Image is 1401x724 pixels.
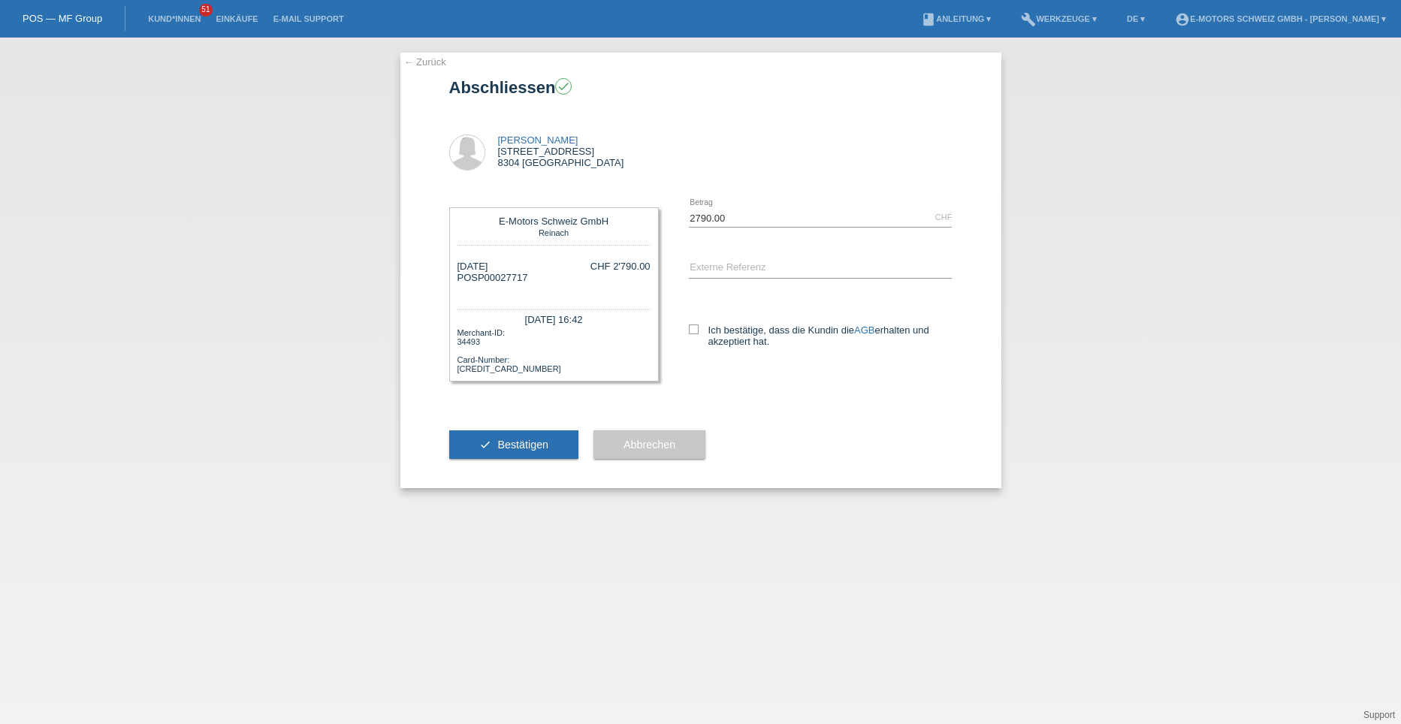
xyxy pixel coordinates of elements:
[1363,710,1395,720] a: Support
[457,309,651,327] div: [DATE] 16:42
[689,324,953,347] label: Ich bestätige, dass die Kundin die erhalten und akzeptiert hat.
[913,14,998,23] a: bookAnleitung ▾
[593,430,705,459] button: Abbrechen
[266,14,352,23] a: E-Mail Support
[1013,14,1104,23] a: buildWerkzeuge ▾
[457,327,651,373] div: Merchant-ID: 34493 Card-Number: [CREDIT_CARD_NUMBER]
[1167,14,1393,23] a: account_circleE-Motors Schweiz GmbH - [PERSON_NAME] ▾
[624,439,675,451] span: Abbrechen
[461,227,647,237] div: Reinach
[449,430,579,459] button: check Bestätigen
[461,216,647,227] div: E-Motors Schweiz GmbH
[921,12,936,27] i: book
[23,13,102,24] a: POS — MF Group
[199,4,213,17] span: 51
[498,134,578,146] a: [PERSON_NAME]
[557,80,570,93] i: check
[479,439,491,451] i: check
[449,78,953,97] h1: Abschliessen
[457,261,528,294] div: [DATE] POSP00027717
[208,14,265,23] a: Einkäufe
[1119,14,1152,23] a: DE ▾
[590,261,651,272] div: CHF 2'790.00
[1175,12,1190,27] i: account_circle
[1021,12,1036,27] i: build
[498,134,624,168] div: [STREET_ADDRESS] 8304 [GEOGRAPHIC_DATA]
[140,14,208,23] a: Kund*innen
[854,324,874,336] a: AGB
[497,439,548,451] span: Bestätigen
[935,213,953,222] div: CHF
[404,56,446,68] a: ← Zurück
